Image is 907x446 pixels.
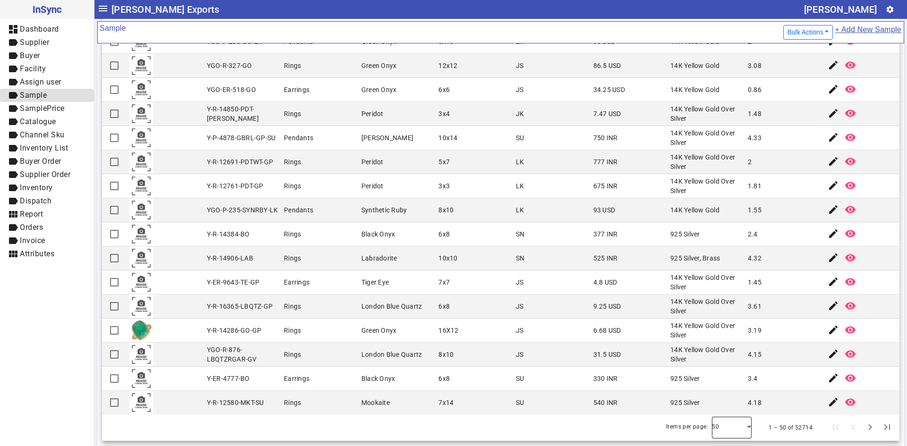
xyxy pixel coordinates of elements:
[879,419,896,436] button: Last page
[129,150,153,174] img: comingsoon.png
[284,109,301,118] div: Rings
[8,37,19,48] mat-icon: label
[516,398,524,407] div: SU
[845,372,856,384] mat-icon: remove_red_eye
[845,204,856,215] mat-icon: remove_red_eye
[129,319,153,342] img: ab143bdc-379a-482f-b415-89d473062779
[284,398,301,407] div: Rings
[284,157,301,167] div: Rings
[438,181,450,191] div: 3x3
[361,350,422,359] div: London Blue Quartz
[828,348,839,360] mat-icon: edit
[516,302,524,311] div: JS
[748,61,762,70] div: 3.08
[828,252,839,263] mat-icon: edit
[593,109,621,118] div: 7.47 USD
[20,117,56,126] span: Catalogue
[438,133,457,143] div: 10x14
[438,109,450,118] div: 3x4
[207,133,276,143] div: Y-P-4878-GBRL-GP-SU
[748,326,762,335] div: 3.19
[438,61,457,70] div: 12x12
[284,326,301,335] div: Rings
[284,374,309,383] div: Earrings
[20,51,40,60] span: Buyer
[207,157,274,167] div: Y-R-12691-PDTWT-GP
[129,246,153,270] img: comingsoon.png
[8,222,19,233] mat-icon: label
[20,210,43,219] span: Report
[670,321,742,340] div: 14K Yellow Gold Over Silver
[828,276,839,287] mat-icon: edit
[593,85,625,94] div: 34.25 USD
[593,326,621,335] div: 6.68 USD
[97,21,904,43] mat-card-header: Sample
[438,278,450,287] div: 7x7
[284,61,301,70] div: Rings
[20,143,68,152] span: Inventory List
[748,350,762,359] div: 4.15
[828,84,839,95] mat-icon: edit
[748,133,762,143] div: 4.33
[438,398,453,407] div: 7x14
[284,229,301,239] div: Rings
[20,183,53,192] span: Inventory
[129,343,153,366] img: comingsoon.png
[828,180,839,191] mat-icon: edit
[438,229,450,239] div: 6x8
[670,273,742,292] div: 14K Yellow Gold Over Silver
[20,223,43,232] span: Orders
[862,419,879,436] button: Next page
[828,324,839,336] mat-icon: edit
[438,157,450,167] div: 5x7
[361,229,395,239] div: Black Onyx
[828,372,839,384] mat-icon: edit
[516,253,525,263] div: SN
[783,25,833,40] button: Bulk Actions
[20,157,61,166] span: Buyer Order
[207,345,279,364] div: YGO-R-876-LBQTZRGAR-GV
[207,302,273,311] div: Y-R-16365-LBQTZ-GP
[129,295,153,318] img: comingsoon.png
[207,61,252,70] div: YGO-R-327-GO
[207,181,264,191] div: Y-R-12761-PDT-GP
[8,195,19,207] mat-icon: label
[20,104,65,113] span: SamplePrice
[845,84,856,95] mat-icon: remove_red_eye
[516,229,525,239] div: SN
[748,205,762,215] div: 1.55
[284,133,313,143] div: Pendants
[593,157,618,167] div: 777 INR
[593,205,616,215] div: 93 USD
[207,104,279,123] div: Y-R-14850-PDT-[PERSON_NAME]
[129,78,153,101] img: comingsoon.png
[20,25,59,34] span: Dashboard
[845,348,856,360] mat-icon: remove_red_eye
[207,229,250,239] div: Y-R-14384-BO
[8,63,19,75] mat-icon: label
[361,85,397,94] div: Green Onyx
[670,229,700,239] div: 925 Silver
[748,278,762,287] div: 1.45
[666,422,708,431] div: Items per page:
[828,156,839,167] mat-icon: edit
[361,109,384,118] div: Peridot
[361,133,413,143] div: [PERSON_NAME]
[593,61,621,70] div: 86.5 USD
[361,374,395,383] div: Black Onyx
[516,157,524,167] div: LK
[8,24,19,35] mat-icon: dashboard
[828,396,839,408] mat-icon: edit
[207,278,260,287] div: Y-ER-9643-TE-GP
[748,302,762,311] div: 3.61
[845,252,856,263] mat-icon: remove_red_eye
[516,278,524,287] div: JS
[207,398,264,407] div: Y-R-12580-MKT-SU
[845,228,856,239] mat-icon: remove_red_eye
[834,24,902,41] a: + Add New Sample
[845,324,856,336] mat-icon: remove_red_eye
[670,253,720,263] div: 925 Silver, Brass
[748,109,762,118] div: 1.48
[8,169,19,180] mat-icon: label
[438,253,457,263] div: 10x10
